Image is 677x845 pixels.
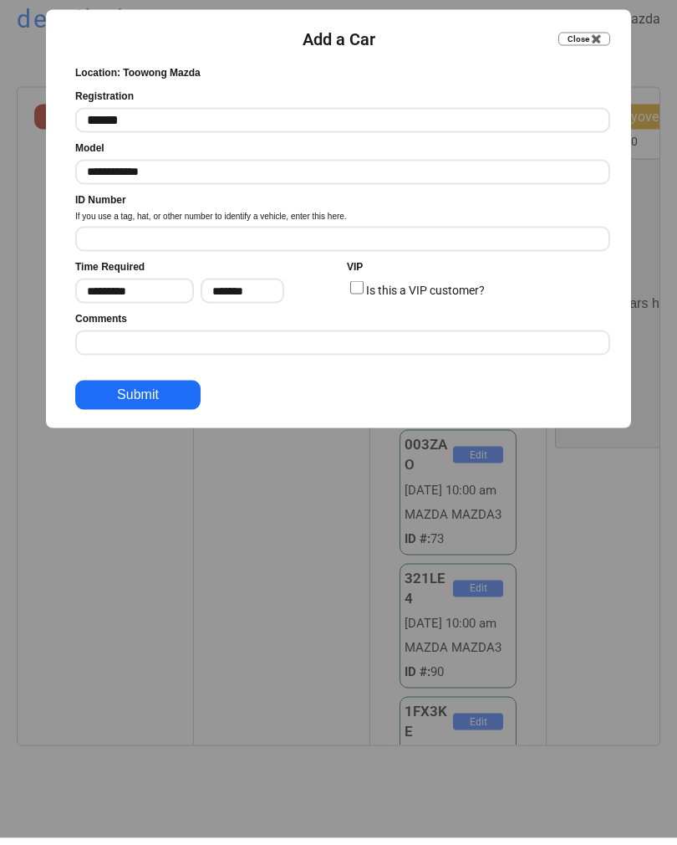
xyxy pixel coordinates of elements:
button: Submit [75,387,201,417]
div: If you use a tag, hat, or other number to identify a vehicle, enter this here. [75,218,347,229]
div: VIP [347,267,363,281]
label: Is this a VIP customer? [366,290,485,304]
div: ID Number [75,200,126,214]
button: Close ✖️ [558,39,610,53]
div: Registration [75,96,134,110]
div: Model [75,148,104,162]
div: Add a Car [303,34,375,58]
div: Comments [75,319,127,333]
div: Time Required [75,267,145,281]
div: Location: Toowong Mazda [75,73,201,87]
